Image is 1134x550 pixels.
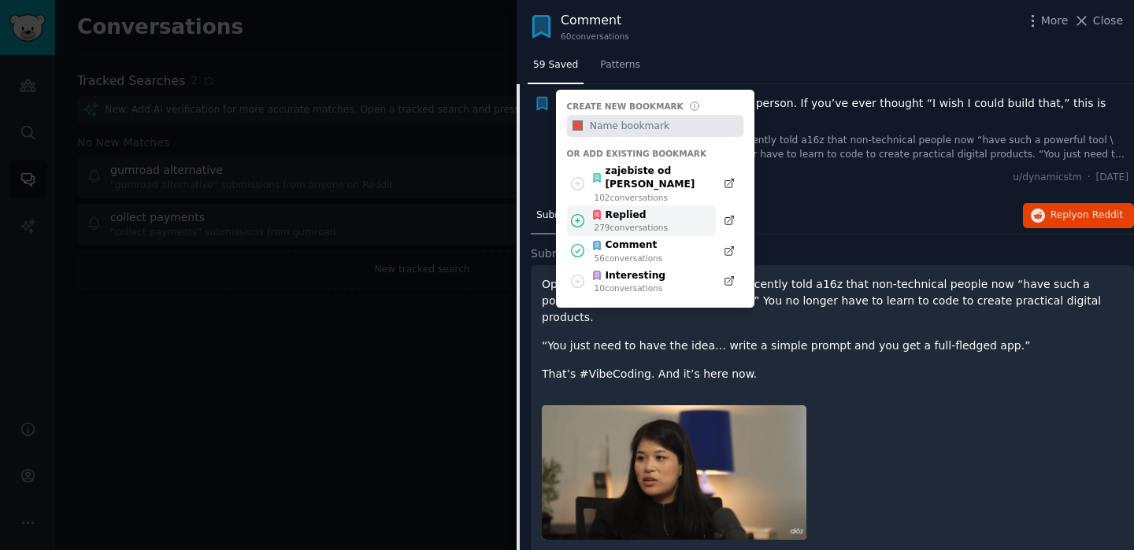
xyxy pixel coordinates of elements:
[591,238,662,253] div: Comment
[542,366,1123,382] p: That’s #VibeCoding. And it’s here now.
[542,338,1123,354] p: “You just need to have the idea… write a simple prompt and you get a full-fledged app.”
[595,192,708,203] div: 102 conversation s
[561,95,1129,128] a: We are living in the era of the idea person. If you’ve ever thought “I wish I could build that,” ...
[1025,13,1069,29] button: More
[587,115,743,137] input: Name bookmark
[567,101,684,112] div: Create new bookmark
[561,11,629,31] div: Comment
[528,53,584,85] a: 59 Saved
[595,282,666,293] div: 10 conversation s
[561,31,629,42] div: 60 conversation s
[531,245,647,262] span: Submission Contents
[595,222,668,233] div: 279 conversation s
[1013,171,1081,185] span: u/dynamicstm
[1041,13,1069,29] span: More
[595,253,663,264] div: 56 conversation s
[542,405,806,541] img: We are living in the era of the idea person. If you’ve ever thought “I wish I could build that,” ...
[1073,13,1123,29] button: Close
[595,53,645,85] a: Patterns
[591,269,665,283] div: Interesting
[1096,171,1128,185] span: [DATE]
[533,58,578,72] span: 59 Saved
[1023,203,1134,228] button: Replyon Reddit
[1051,209,1123,223] span: Reply
[591,164,707,192] div: zajebiste od [PERSON_NAME]
[1093,13,1123,29] span: Close
[591,209,668,223] div: Replied
[1077,209,1123,220] span: on Reddit
[567,148,743,159] div: Or add existing bookmark
[561,134,1129,161] a: OpenAI researcher [PERSON_NAME] recently told a16z that non-technical people now “have such a pow...
[542,276,1123,326] p: OpenAI researcher [PERSON_NAME] recently told a16z that non-technical people now “have such a pow...
[600,58,639,72] span: Patterns
[536,209,591,223] span: Submission
[1088,171,1091,185] span: ·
